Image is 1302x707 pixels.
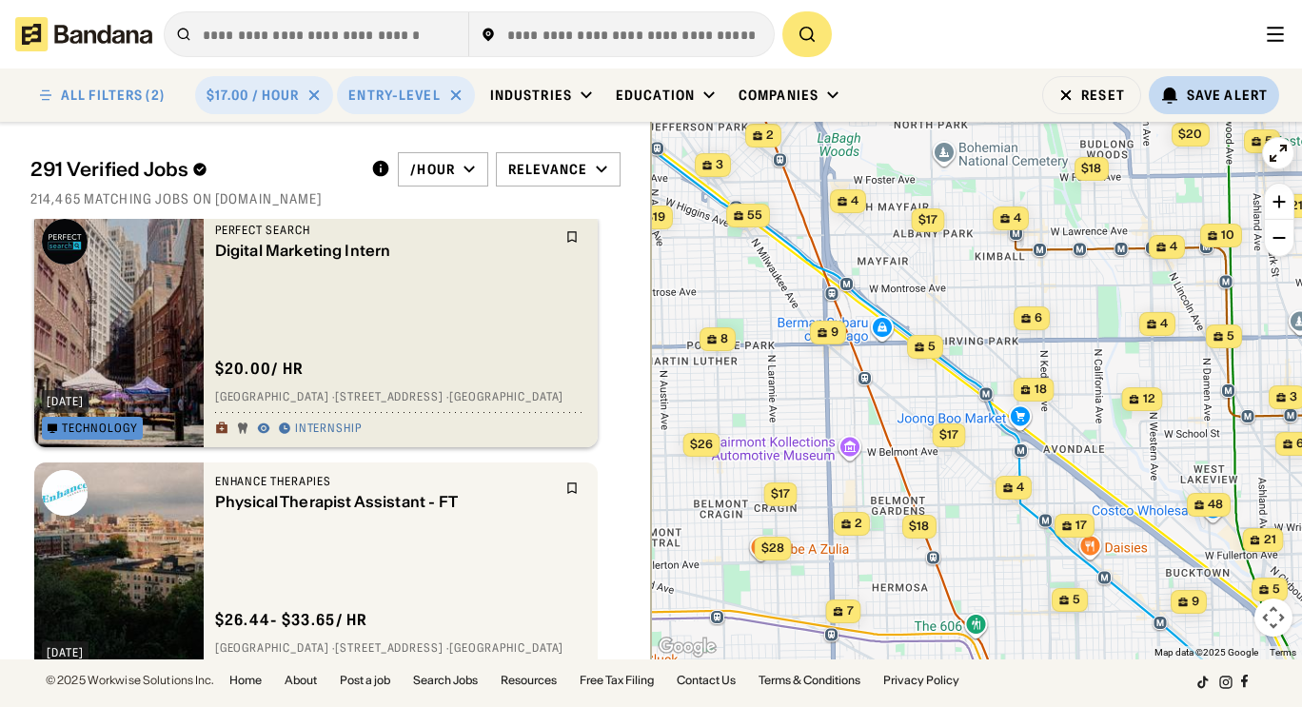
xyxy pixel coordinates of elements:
[1208,497,1223,513] span: 48
[645,209,665,224] span: $19
[501,675,557,686] a: Resources
[215,493,554,511] div: Physical Therapist Assistant - FT
[215,359,305,379] div: $ 20.00 / hr
[1170,239,1177,255] span: 4
[677,675,736,686] a: Contact Us
[1264,532,1276,548] span: 21
[1081,161,1101,175] span: $18
[1187,87,1268,104] div: Save Alert
[759,675,860,686] a: Terms & Conditions
[1160,316,1168,332] span: 4
[720,331,728,347] span: 8
[30,190,621,207] div: 214,465 matching jobs on [DOMAIN_NAME]
[1016,480,1024,496] span: 4
[229,675,262,686] a: Home
[1035,382,1047,398] span: 18
[42,219,88,265] img: Perfect Search logo
[47,396,84,407] div: [DATE]
[1265,133,1272,149] span: 5
[761,540,784,555] span: $28
[928,339,936,355] span: 5
[295,422,363,437] div: Internship
[1143,391,1155,407] span: 12
[739,87,819,104] div: Companies
[1154,647,1258,658] span: Map data ©2025 Google
[1192,594,1199,610] span: 9
[207,87,300,104] div: $17.00 / hour
[855,516,862,532] span: 2
[46,675,214,686] div: © 2025 Workwise Solutions Inc.
[61,88,165,102] div: ALL FILTERS (2)
[909,519,929,533] span: $18
[348,87,440,104] div: Entry-Level
[766,128,774,144] span: 2
[918,212,937,226] span: $17
[656,635,719,659] img: Google
[215,610,368,630] div: $ 26.44 - $33.65 / hr
[285,675,317,686] a: About
[1227,328,1234,344] span: 5
[1254,599,1292,637] button: Map camera controls
[690,437,713,451] span: $26
[1075,518,1087,534] span: 17
[215,242,554,260] div: Digital Marketing Intern
[62,422,138,434] div: Technology
[410,161,455,178] div: /hour
[771,486,790,501] span: $17
[215,641,586,657] div: [GEOGRAPHIC_DATA] · [STREET_ADDRESS] · [GEOGRAPHIC_DATA]
[847,603,854,619] span: 7
[490,87,572,104] div: Industries
[1081,88,1125,102] div: Reset
[1221,227,1234,244] span: 10
[42,470,88,516] img: Enhance Therapies logo
[580,675,654,686] a: Free Tax Filing
[851,193,858,209] span: 4
[508,161,587,178] div: Relevance
[30,219,621,659] div: grid
[747,207,762,224] span: 55
[1290,389,1297,405] span: 3
[1178,127,1202,141] span: $20
[616,87,695,104] div: Education
[1014,210,1021,226] span: 4
[939,427,958,442] span: $17
[15,17,152,51] img: Bandana logotype
[716,157,723,173] span: 3
[1073,592,1080,608] span: 5
[1270,647,1296,658] a: Terms (opens in new tab)
[831,324,838,341] span: 9
[215,223,554,238] div: Perfect Search
[215,390,586,405] div: [GEOGRAPHIC_DATA] · [STREET_ADDRESS] · [GEOGRAPHIC_DATA]
[215,474,554,489] div: Enhance Therapies
[656,635,719,659] a: Open this area in Google Maps (opens a new window)
[30,158,356,181] div: 291 Verified Jobs
[1035,310,1042,326] span: 6
[413,675,478,686] a: Search Jobs
[1272,581,1280,598] span: 5
[340,675,390,686] a: Post a job
[47,647,84,658] div: [DATE]
[883,675,959,686] a: Privacy Policy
